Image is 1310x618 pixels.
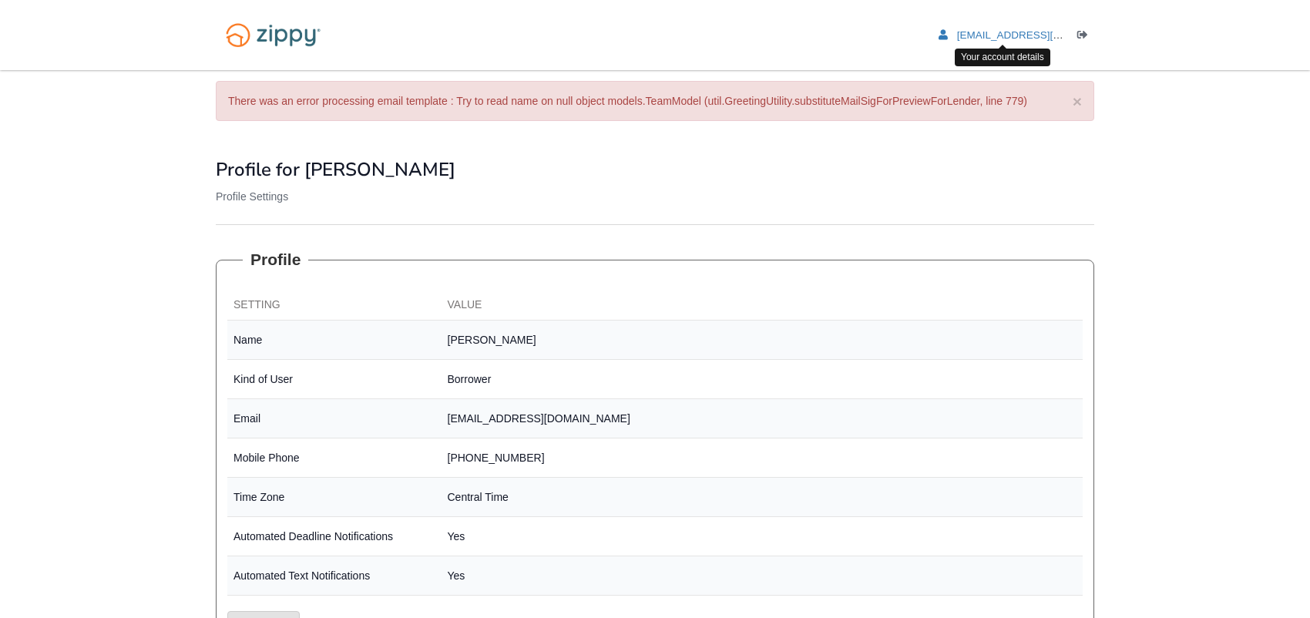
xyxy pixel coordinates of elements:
[243,248,308,271] legend: Profile
[227,321,442,360] td: Name
[216,81,1094,121] div: There was an error processing email template : Try to read name on null object models.TeamModel (...
[227,360,442,399] td: Kind of User
[442,517,1083,556] td: Yes
[955,49,1050,66] div: Your account details
[442,556,1083,596] td: Yes
[216,160,1094,180] h1: Profile for [PERSON_NAME]
[442,399,1083,438] td: [EMAIL_ADDRESS][DOMAIN_NAME]
[216,15,331,55] img: Logo
[939,29,1134,45] a: edit profile
[1077,29,1094,45] a: Log out
[216,189,1094,204] p: Profile Settings
[227,291,442,321] th: Setting
[442,438,1083,478] td: [PHONE_NUMBER]
[227,517,442,556] td: Automated Deadline Notifications
[957,29,1134,41] span: haileyroseoctober@gmail.com
[227,438,442,478] td: Mobile Phone
[227,556,442,596] td: Automated Text Notifications
[227,478,442,517] td: Time Zone
[1073,93,1082,109] button: ×
[227,399,442,438] td: Email
[442,321,1083,360] td: [PERSON_NAME]
[442,478,1083,517] td: Central Time
[442,360,1083,399] td: Borrower
[442,291,1083,321] th: Value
